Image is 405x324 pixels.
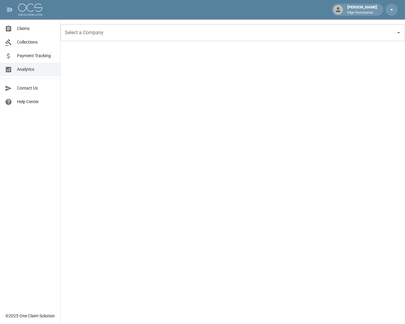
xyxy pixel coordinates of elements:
span: Help Center [17,99,55,105]
span: Collections [17,39,55,45]
span: Contact Us [17,85,55,91]
p: Edge Restoration [347,10,377,15]
span: Payment Tracking [17,53,55,59]
span: Claims [17,25,55,32]
button: open drawer [4,4,16,16]
span: Analytics [17,66,55,73]
div: [PERSON_NAME] [345,4,380,15]
div: © 2025 One Claim Solution [5,313,55,319]
button: Open [394,28,403,37]
img: ocs-logo-white-transparent.png [18,4,42,16]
